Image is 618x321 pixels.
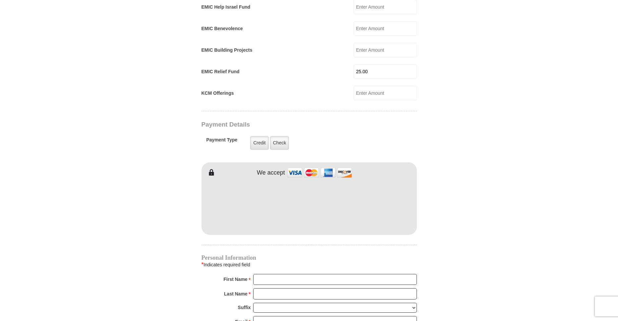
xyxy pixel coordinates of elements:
h4: Personal Information [201,255,417,260]
label: EMIC Relief Fund [201,68,240,75]
label: EMIC Help Israel Fund [201,4,251,11]
label: EMIC Benevolence [201,25,243,32]
input: Enter Amount [354,64,417,79]
input: Enter Amount [354,86,417,100]
h5: Payment Type [206,137,238,146]
label: EMIC Building Projects [201,47,253,54]
h3: Payment Details [201,121,370,129]
label: Check [270,136,289,150]
input: Enter Amount [354,21,417,36]
input: Enter Amount [354,43,417,57]
label: Credit [250,136,268,150]
strong: Suffix [238,303,251,312]
label: KCM Offerings [201,90,234,97]
div: Indicates required field [201,260,417,269]
strong: First Name [224,275,248,284]
img: credit cards accepted [287,166,353,180]
h4: We accept [257,169,285,177]
strong: Last Name [224,289,248,298]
